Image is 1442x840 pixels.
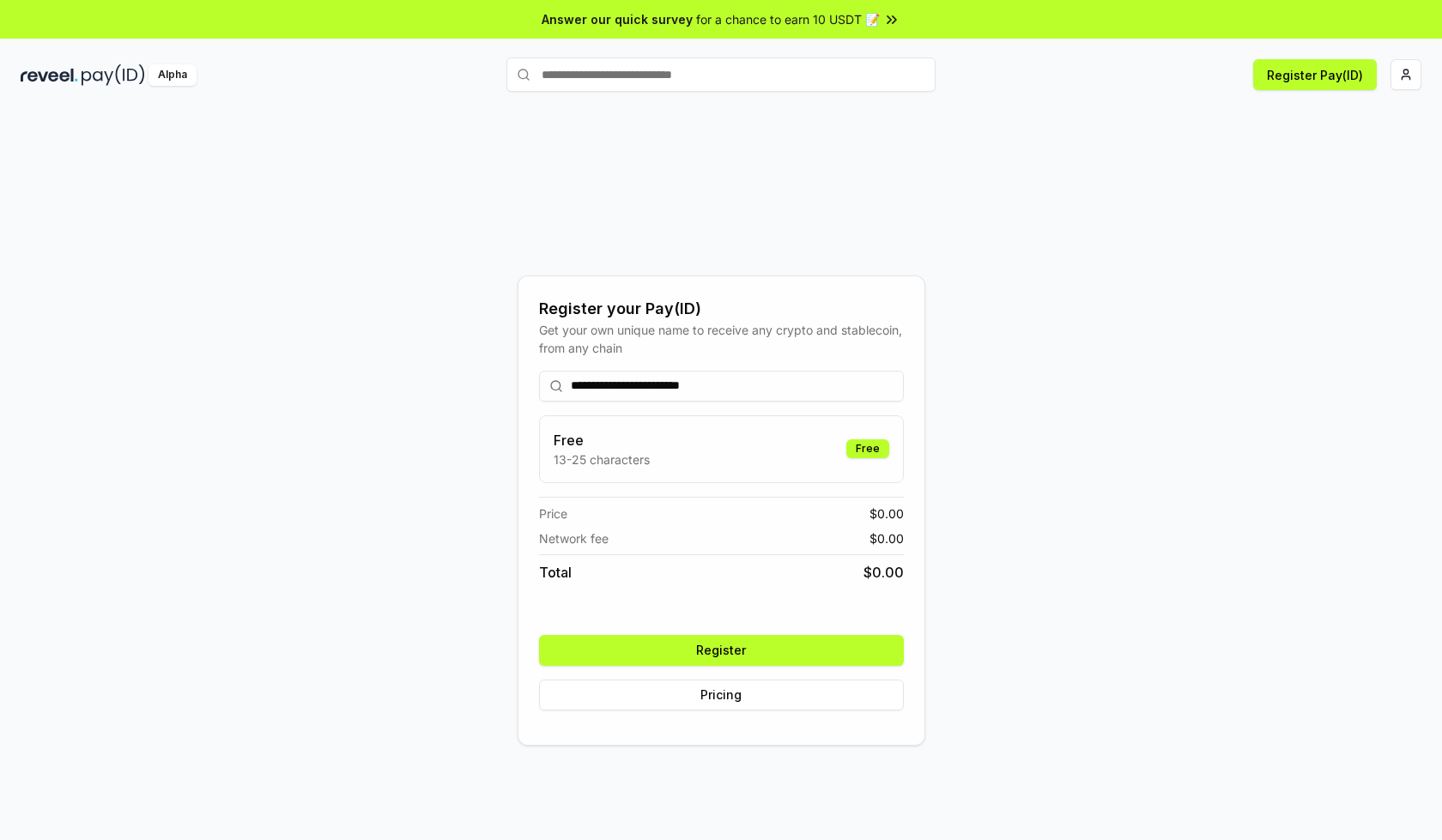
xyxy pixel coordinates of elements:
span: $ 0.00 [869,505,904,523]
div: Free [846,439,889,458]
span: $ 0.00 [869,529,904,547]
span: Answer our quick survey [542,10,693,28]
h3: Free [554,430,650,450]
span: Network fee [539,529,609,547]
button: Register Pay(ID) [1253,59,1377,90]
span: Total [539,562,572,583]
span: Price [539,505,567,523]
div: Alpha [148,64,197,86]
span: for a chance to earn 10 USDT 📝 [696,10,880,28]
p: 13-25 characters [554,450,650,468]
img: pay_id [82,64,145,86]
button: Register [539,635,904,666]
div: Get your own unique name to receive any crypto and stablecoin, from any chain [539,321,904,357]
img: reveel_dark [21,64,78,86]
span: $ 0.00 [863,562,904,583]
div: Register your Pay(ID) [539,297,904,321]
button: Pricing [539,680,904,710]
